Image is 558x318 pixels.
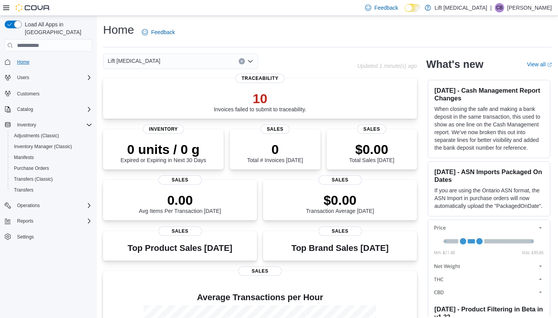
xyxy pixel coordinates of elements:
button: Catalog [14,105,36,114]
span: Home [14,57,92,67]
div: Transaction Average [DATE] [306,192,374,214]
button: Open list of options [247,58,253,64]
input: Dark Mode [405,4,421,12]
a: Purchase Orders [11,164,52,173]
span: Settings [17,234,34,240]
span: Traceability [235,74,284,83]
button: Reports [2,216,95,226]
button: Users [2,72,95,83]
a: Transfers (Classic) [11,175,56,184]
div: Expired or Expiring in Next 30 Days [121,142,206,163]
span: Inventory Manager (Classic) [11,142,92,151]
p: Lift [MEDICAL_DATA] [435,3,487,12]
span: Inventory [17,122,36,128]
p: $0.00 [349,142,394,157]
button: Transfers (Classic) [8,174,95,185]
p: 0 units / 0 g [121,142,206,157]
button: Operations [14,201,43,210]
span: Transfers [11,185,92,195]
h2: What's new [426,58,483,71]
button: Operations [2,200,95,211]
nav: Complex example [5,53,92,263]
h3: Top Brand Sales [DATE] [291,244,389,253]
span: Adjustments (Classic) [14,133,59,139]
p: $0.00 [306,192,374,208]
span: Sales [158,226,202,236]
button: Manifests [8,152,95,163]
h1: Home [103,22,134,38]
div: Invoices failed to submit to traceability. [214,91,307,112]
button: Settings [2,231,95,242]
a: Home [14,57,33,67]
span: Transfers (Classic) [14,176,53,182]
a: View allExternal link [527,61,552,67]
span: Load All Apps in [GEOGRAPHIC_DATA] [22,21,92,36]
span: Feedback [151,28,175,36]
button: Catalog [2,104,95,115]
span: Inventory Manager (Classic) [14,143,72,150]
img: Cova [15,4,50,12]
span: Feedback [374,4,398,12]
span: Catalog [17,106,33,112]
button: Inventory [14,120,39,130]
h4: Average Transactions per Hour [109,293,411,302]
span: Purchase Orders [14,165,49,171]
span: Manifests [11,153,92,162]
button: Clear input [239,58,245,64]
a: Adjustments (Classic) [11,131,62,140]
h3: [DATE] - Cash Management Report Changes [434,86,544,102]
span: Sales [319,175,362,185]
span: Reports [17,218,33,224]
div: Total # Invoices [DATE] [247,142,303,163]
a: Settings [14,232,37,242]
button: Transfers [8,185,95,195]
span: Home [17,59,29,65]
p: | [490,3,492,12]
a: Transfers [11,185,36,195]
span: Reports [14,216,92,226]
span: Operations [14,201,92,210]
svg: External link [547,62,552,67]
button: Inventory [2,119,95,130]
span: Sales [319,226,362,236]
span: Inventory [143,124,184,134]
button: Users [14,73,32,82]
a: Manifests [11,153,37,162]
button: Reports [14,216,36,226]
a: Customers [14,89,43,99]
p: Updated 1 minute(s) ago [357,63,417,69]
button: Inventory Manager (Classic) [8,141,95,152]
span: Adjustments (Classic) [11,131,92,140]
span: Sales [357,124,386,134]
button: Adjustments (Classic) [8,130,95,141]
p: 0.00 [139,192,221,208]
span: Inventory [14,120,92,130]
span: Operations [17,202,40,209]
span: Users [14,73,92,82]
p: 0 [247,142,303,157]
span: Sales [260,124,289,134]
div: Total Sales [DATE] [349,142,394,163]
a: Inventory Manager (Classic) [11,142,75,151]
button: Purchase Orders [8,163,95,174]
span: Catalog [14,105,92,114]
span: Sales [238,266,282,276]
p: If you are using the Ontario ASN format, the ASN Import in purchase orders will now automatically... [434,187,544,210]
h3: Top Product Sales [DATE] [127,244,232,253]
button: Customers [2,88,95,99]
span: Users [17,74,29,81]
span: Sales [158,175,202,185]
span: Settings [14,232,92,242]
button: Home [2,56,95,67]
a: Feedback [139,24,178,40]
span: Customers [17,91,40,97]
p: When closing the safe and making a bank deposit in the same transaction, this used to show as one... [434,105,544,152]
span: Purchase Orders [11,164,92,173]
h3: [DATE] - ASN Imports Packaged On Dates [434,168,544,183]
span: Transfers [14,187,33,193]
p: 10 [214,91,307,106]
span: Manifests [14,154,34,161]
span: CB [496,3,503,12]
div: Avg Items Per Transaction [DATE] [139,192,221,214]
